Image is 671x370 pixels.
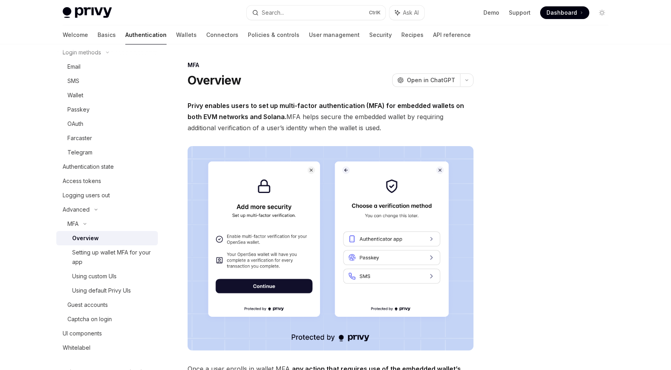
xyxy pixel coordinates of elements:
a: Whitelabel [56,341,158,355]
a: Welcome [63,25,88,44]
strong: Privy enables users to set up multi-factor authentication (MFA) for embedded wallets on both EVM ... [188,102,464,121]
a: OAuth [56,117,158,131]
div: Logging users out [63,191,110,200]
a: Logging users out [56,188,158,202]
a: Guest accounts [56,298,158,312]
button: Toggle dark mode [596,6,608,19]
img: images/MFA.png [188,146,474,351]
a: Security [369,25,392,44]
div: SMS [67,76,79,86]
a: User management [309,25,360,44]
a: Authentication [125,25,167,44]
a: SMS [56,74,158,88]
a: Telegram [56,145,158,160]
h1: Overview [188,73,241,87]
div: MFA [67,219,79,229]
a: Policies & controls [248,25,299,44]
a: Passkey [56,102,158,117]
button: Search...CtrlK [247,6,385,20]
a: Dashboard [540,6,589,19]
a: Using default Privy UIs [56,283,158,298]
div: Email [67,62,81,71]
a: API reference [433,25,471,44]
span: MFA helps secure the embedded wallet by requiring additional verification of a user’s identity wh... [188,100,474,133]
div: Captcha on login [67,314,112,324]
a: Connectors [206,25,238,44]
a: Wallet [56,88,158,102]
div: Setting up wallet MFA for your app [72,248,153,267]
a: Overview [56,231,158,245]
div: MFA [188,61,474,69]
a: Using custom UIs [56,269,158,283]
div: UI components [63,329,102,338]
div: Guest accounts [67,300,108,310]
a: Wallets [176,25,197,44]
div: Wallet [67,91,83,100]
a: UI components [56,326,158,341]
button: Ask AI [389,6,424,20]
div: Passkey [67,105,90,114]
div: Authentication state [63,162,114,172]
div: Using custom UIs [72,272,117,281]
div: Using default Privy UIs [72,286,131,295]
span: Dashboard [546,9,577,17]
button: Open in ChatGPT [392,73,460,87]
a: Recipes [401,25,424,44]
div: Whitelabel [63,343,90,353]
a: Farcaster [56,131,158,145]
div: Access tokens [63,176,101,186]
a: Demo [483,9,499,17]
img: light logo [63,7,112,18]
div: Farcaster [67,133,92,143]
div: Overview [72,233,99,243]
div: OAuth [67,119,83,129]
a: Basics [98,25,116,44]
div: Advanced [63,205,90,214]
div: Search... [262,8,284,17]
span: Ask AI [403,9,419,17]
a: Email [56,60,158,74]
div: Telegram [67,148,92,157]
a: Authentication state [56,160,158,174]
span: Open in ChatGPT [407,76,455,84]
a: Access tokens [56,174,158,188]
a: Setting up wallet MFA for your app [56,245,158,269]
span: Ctrl K [369,10,381,16]
a: Support [509,9,531,17]
a: Captcha on login [56,312,158,326]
